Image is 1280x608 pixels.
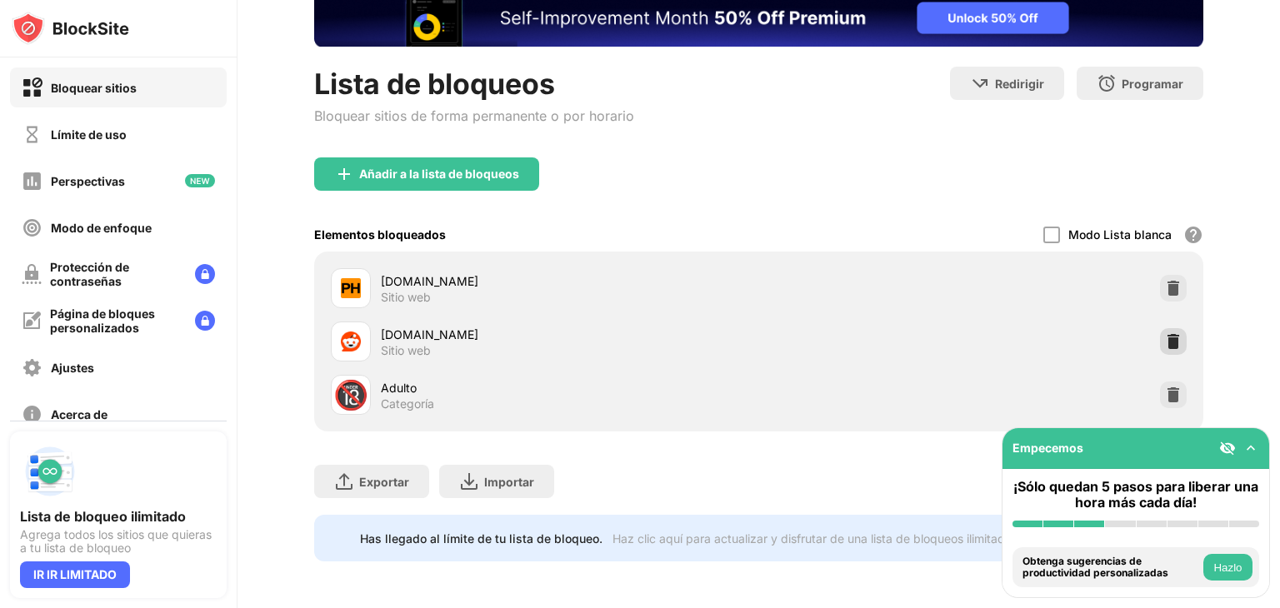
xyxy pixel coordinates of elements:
[381,274,478,288] font: [DOMAIN_NAME]
[484,475,534,489] font: Importar
[22,171,42,192] img: insights-off.svg
[12,12,129,45] img: logo-blocksite.svg
[22,77,42,98] img: block-on.svg
[50,260,129,288] font: Protección de contraseñas
[1213,561,1242,574] font: Hazlo
[20,508,186,525] font: Lista de bloqueo ilimitado
[1242,440,1259,456] img: omni-setup-toggle.svg
[51,361,94,375] font: Ajustes
[1022,555,1168,579] font: Obtenga sugerencias de productividad personalizadas
[195,311,215,331] img: lock-menu.svg
[1203,554,1252,581] button: Hazlo
[1012,441,1083,455] font: Empecemos
[1068,227,1172,242] font: Modo Lista blanca
[1013,478,1258,511] font: ¡Sólo quedan 5 pasos para liberar una hora más cada día!
[22,404,42,425] img: about-off.svg
[22,124,42,145] img: time-usage-off.svg
[33,567,117,581] font: IR IR LIMITADO
[381,327,478,341] font: [DOMAIN_NAME]
[341,331,361,351] img: favicons
[195,264,215,284] img: lock-menu.svg
[1219,440,1236,456] img: eye-not-visible.svg
[22,357,42,378] img: settings-off.svg
[314,227,446,242] font: Elementos bloqueados
[360,531,602,546] font: Has llegado al límite de tu lista de bloqueo.
[51,221,152,235] font: Modo de enfoque
[995,77,1044,91] font: Redirigir
[314,67,555,101] font: Lista de bloqueos
[51,127,127,142] font: Límite de uso
[20,527,212,555] font: Agrega todos los sitios que quieras a tu lista de bloqueo
[22,311,42,331] img: customize-block-page-off.svg
[1122,77,1183,91] font: Programar
[381,396,434,411] font: Categoría
[381,381,417,395] font: Adulto
[359,475,409,489] font: Exportar
[381,290,431,304] font: Sitio web
[22,217,42,238] img: focus-off.svg
[20,441,80,501] img: push-block-list.svg
[314,107,634,124] font: Bloquear sitios de forma permanente o por horario
[612,531,1015,546] font: Haz clic aquí para actualizar y disfrutar de una lista de bloqueos ilimitada.
[185,174,215,187] img: new-icon.svg
[50,306,155,335] font: Página de bloques personalizados
[51,81,137,95] font: Bloquear sitios
[341,278,361,298] img: favicons
[51,174,125,188] font: Perspectivas
[333,377,368,411] font: 🔞
[381,343,431,357] font: Sitio web
[359,167,519,181] font: Añadir a la lista de bloqueos
[51,407,107,421] font: Acerca de
[22,264,42,284] img: password-protection-off.svg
